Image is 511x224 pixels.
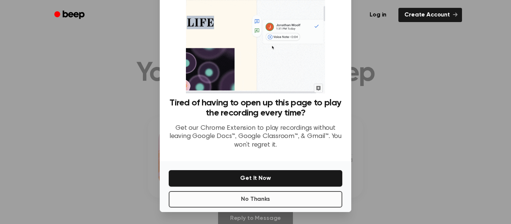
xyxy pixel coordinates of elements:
[169,124,342,150] p: Get our Chrome Extension to play recordings without leaving Google Docs™, Google Classroom™, & Gm...
[362,6,394,24] a: Log in
[169,170,342,187] button: Get It Now
[49,8,91,22] a: Beep
[398,8,462,22] a: Create Account
[169,191,342,208] button: No Thanks
[169,98,342,118] h3: Tired of having to open up this page to play the recording every time?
